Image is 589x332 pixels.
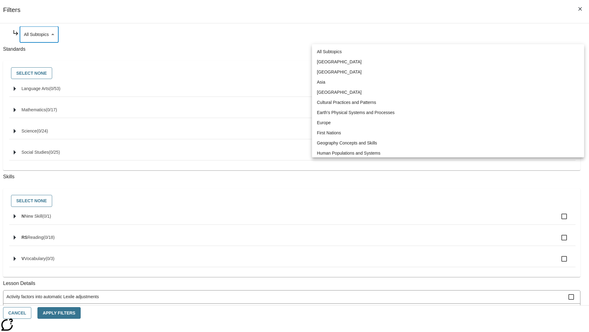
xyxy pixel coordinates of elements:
[312,97,584,108] li: Cultural Practices and Patterns
[312,138,584,148] li: Geography Concepts and Skills
[312,148,584,158] li: Human Populations and Systems
[312,57,584,67] li: [GEOGRAPHIC_DATA]
[312,47,584,57] li: All Subtopics
[312,87,584,97] li: [GEOGRAPHIC_DATA]
[312,108,584,118] li: Earth's Physical Systems and Processes
[312,77,584,87] li: Asia
[312,67,584,77] li: [GEOGRAPHIC_DATA]
[312,118,584,128] li: Europe
[312,44,584,211] ul: Select a subtopic
[312,128,584,138] li: First Nations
